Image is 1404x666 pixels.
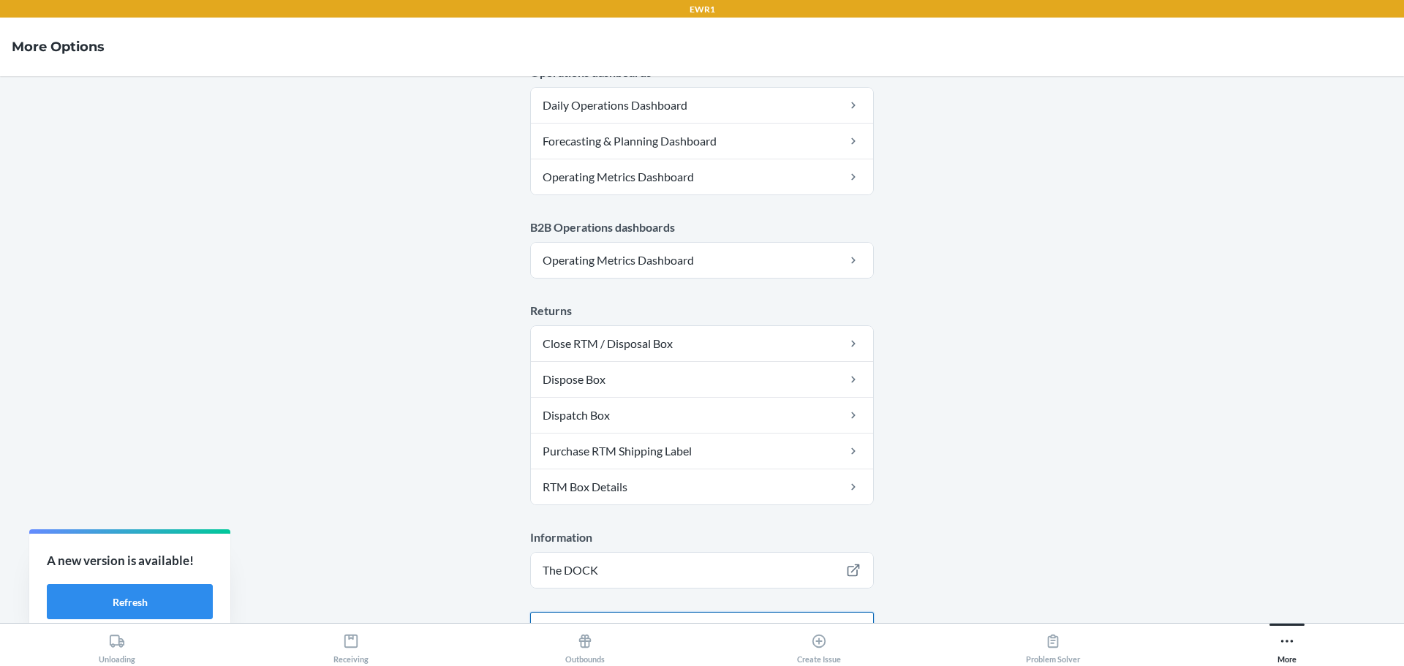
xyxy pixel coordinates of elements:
[1170,624,1404,664] button: More
[530,612,874,647] button: Logout
[936,624,1170,664] button: Problem Solver
[531,159,873,194] a: Operating Metrics Dashboard
[530,302,874,319] p: Returns
[531,88,873,123] a: Daily Operations Dashboard
[690,3,715,16] p: EWR1
[333,627,369,664] div: Receiving
[47,551,213,570] p: A new version is available!
[1026,627,1080,664] div: Problem Solver
[531,398,873,433] a: Dispatch Box
[531,243,873,278] a: Operating Metrics Dashboard
[531,326,873,361] a: Close RTM / Disposal Box
[99,627,135,664] div: Unloading
[531,469,873,504] a: RTM Box Details
[234,624,468,664] button: Receiving
[531,434,873,469] a: Purchase RTM Shipping Label
[468,624,702,664] button: Outbounds
[531,553,873,588] a: The DOCK
[797,627,841,664] div: Create Issue
[531,362,873,397] a: Dispose Box
[531,124,873,159] a: Forecasting & Planning Dashboard
[47,584,213,619] button: Refresh
[12,37,105,56] h4: More Options
[565,627,605,664] div: Outbounds
[1277,627,1297,664] div: More
[702,624,936,664] button: Create Issue
[530,219,874,236] p: B2B Operations dashboards
[530,529,874,546] p: Information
